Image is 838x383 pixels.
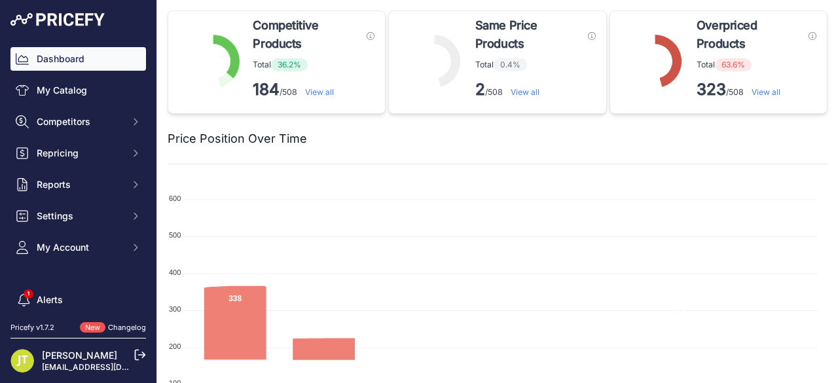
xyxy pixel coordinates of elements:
[511,87,539,97] a: View all
[10,204,146,228] button: Settings
[10,173,146,196] button: Reports
[80,322,105,333] span: New
[108,323,146,332] a: Changelog
[10,47,146,361] nav: Sidebar
[253,79,374,100] p: /508
[169,342,181,350] tspan: 200
[697,16,803,53] span: Overpriced Products
[697,79,816,100] p: /508
[305,87,334,97] a: View all
[42,350,117,361] a: [PERSON_NAME]
[37,115,122,128] span: Competitors
[169,268,181,276] tspan: 400
[10,79,146,102] a: My Catalog
[10,141,146,165] button: Repricing
[697,58,816,71] p: Total
[10,236,146,259] button: My Account
[475,58,596,71] p: Total
[475,79,596,100] p: /508
[271,58,308,71] span: 36.2%
[752,87,780,97] a: View all
[10,13,105,26] img: Pricefy Logo
[10,288,146,312] a: Alerts
[169,194,181,202] tspan: 600
[37,241,122,254] span: My Account
[253,80,280,99] strong: 184
[10,110,146,134] button: Competitors
[253,16,361,53] span: Competitive Products
[37,147,122,160] span: Repricing
[168,130,307,148] h2: Price Position Over Time
[10,47,146,71] a: Dashboard
[10,322,54,333] div: Pricefy v1.7.2
[715,58,752,71] span: 63.6%
[169,231,181,239] tspan: 500
[37,178,122,191] span: Reports
[697,80,726,99] strong: 323
[494,58,527,71] span: 0.4%
[475,80,485,99] strong: 2
[42,362,179,372] a: [EMAIL_ADDRESS][DOMAIN_NAME]
[475,16,583,53] span: Same Price Products
[169,305,181,313] tspan: 300
[37,210,122,223] span: Settings
[253,58,374,71] p: Total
